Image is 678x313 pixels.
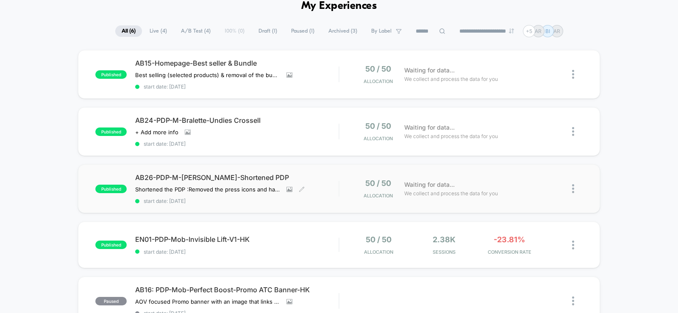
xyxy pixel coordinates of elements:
p: AR [553,28,560,34]
span: AB15-Homepage-Best seller & Bundle [135,59,339,67]
span: paused [95,297,127,305]
span: 50 / 50 [366,235,392,244]
img: end [509,28,514,33]
span: 2.38k [433,235,456,244]
span: Allocation [364,249,393,255]
span: Archived ( 3 ) [322,25,364,37]
span: CONVERSION RATE [479,249,540,255]
div: + 5 [523,25,535,37]
span: AB16: PDP-Mob-Perfect Boost-Promo ATC Banner-HK [135,285,339,294]
span: Waiting for data... [404,123,455,132]
span: Shortened the PDP :Removed the press icons and have the text on the top instead, in pinkRemoved a... [135,186,280,193]
span: All ( 6 ) [115,25,142,37]
span: 50 / 50 [365,179,391,188]
span: We collect and process the data for you [404,75,498,83]
span: We collect and process the data for you [404,189,498,197]
span: start date: [DATE] [135,198,339,204]
span: Allocation [364,193,393,199]
span: published [95,185,127,193]
span: AB24-PDP-M-Bralette-Undies Crossell [135,116,339,125]
span: A/B Test ( 4 ) [175,25,217,37]
span: Sessions [413,249,475,255]
img: close [572,70,574,79]
span: Allocation [364,78,393,84]
span: Live ( 4 ) [143,25,173,37]
span: Paused ( 1 ) [285,25,321,37]
span: 50 / 50 [365,122,391,130]
span: published [95,241,127,249]
img: close [572,241,574,249]
span: Waiting for data... [404,180,455,189]
span: -23.81% [494,235,525,244]
span: start date: [DATE] [135,249,339,255]
img: close [572,127,574,136]
span: start date: [DATE] [135,141,339,147]
span: By Label [371,28,392,34]
span: AB26-PDP-M-[PERSON_NAME]-Shortened PDP [135,173,339,182]
img: close [572,296,574,305]
p: BI [545,28,550,34]
span: Waiting for data... [404,66,455,75]
span: We collect and process the data for you [404,132,498,140]
span: start date: [DATE] [135,83,339,90]
img: close [572,184,574,193]
span: 50 / 50 [365,64,391,73]
p: AR [535,28,542,34]
span: Allocation [364,136,393,141]
span: + Add more info [135,129,178,136]
span: AOV focused Promo banner with an image that links to the Bundles collection page—added above the ... [135,298,280,305]
span: EN01-PDP-Mob-Invisible Lift-V1-HK [135,235,339,244]
span: Best selling (selected products) & removal of the bundle sections at the bottom [135,72,280,78]
span: Draft ( 1 ) [252,25,283,37]
span: published [95,70,127,79]
span: published [95,127,127,136]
